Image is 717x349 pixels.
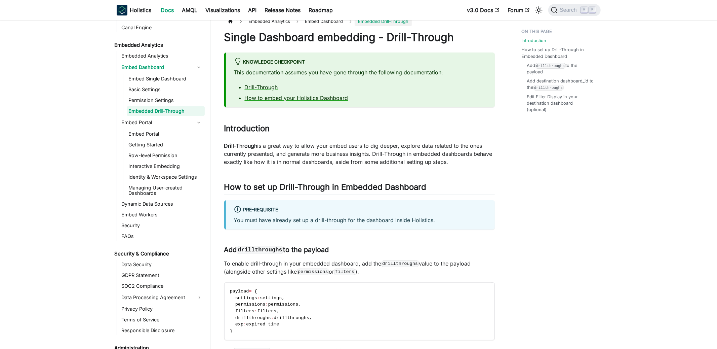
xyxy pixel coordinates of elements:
a: Embed Single Dashboard [127,74,205,83]
a: GDPR Statement [120,271,205,280]
a: Release Notes [261,5,305,15]
a: Embed Portal [120,117,193,128]
a: Managing User-created Dashboards [127,183,205,198]
span: filters [235,309,254,314]
a: Embed Dashboard [120,62,193,73]
a: Add destination dashboard_id to thedrillthroughs [527,78,594,91]
span: Embedded Analytics [245,16,293,26]
a: Dynamic Data Sources [120,199,205,209]
p: is a great way to allow your embed users to dig deeper, explore data related to the ones currentl... [224,142,495,166]
h2: Introduction [224,124,495,136]
a: Home page [224,16,237,26]
span: , [276,309,279,314]
span: Embedded Drill-Through [355,16,412,26]
span: } [230,328,233,334]
span: , [282,295,285,301]
a: Security & Compliance [113,249,205,258]
a: SOC2 Compliance [120,281,205,291]
kbd: ⌘ [581,7,588,13]
a: Introduction [522,37,547,44]
button: Collapse sidebar category 'Embed Dashboard' [193,62,205,73]
a: Data Processing Agreement [120,292,205,303]
span: Search [558,7,581,13]
a: API [244,5,261,15]
a: Embed Workers [120,210,205,219]
nav: Breadcrumbs [224,16,495,26]
h3: Add to the payload [224,246,495,254]
span: : [254,309,257,314]
a: Security [120,221,205,230]
span: Embed Dashboard [305,19,343,24]
kbd: K [589,7,596,13]
a: Basic Settings [127,85,205,94]
button: Search (Command+K) [548,4,600,16]
span: permissions [235,302,266,307]
a: Interactive Embedding [127,162,205,171]
span: = [249,289,252,294]
span: : [266,302,268,307]
a: Embedded Analytics [120,51,205,61]
code: permissions [297,269,329,275]
a: Embedded Analytics [113,40,205,50]
code: filters [334,269,355,275]
div: Knowledge Checkpoint [234,58,487,67]
a: Adddrillthroughsto the payload [527,62,594,75]
b: Holistics [130,6,152,14]
p: You must have already set up a drill-through for the dashboard inside Holistics. [234,216,487,224]
a: Embed Dashboard [302,16,346,26]
p: To enable drill-through in your embedded dashboard, add the value to the payload (alongside other... [224,259,495,276]
code: drillthroughs [533,85,564,91]
button: Collapse sidebar category 'Embed Portal' [193,117,205,128]
span: , [298,302,301,307]
a: Visualizations [202,5,244,15]
span: payload [230,289,249,294]
code: drillthroughs [382,260,419,267]
a: Canal Engine [120,23,205,32]
a: Drill-Through [245,84,278,91]
span: : [243,322,246,327]
a: How to set up Drill-Through in Embedded Dashboard [522,46,597,59]
a: Edit Filter Display in your destination dashboard (optional) [527,94,594,113]
a: Responsible Disclosure [120,326,205,335]
a: Terms of Service [120,315,205,324]
strong: Drill-Through [224,142,257,149]
a: Identity & Workspace Settings [127,172,205,182]
a: Privacy Policy [120,304,205,314]
button: Switch between dark and light mode (currently light mode) [533,5,544,15]
span: drillthroughs [274,315,309,320]
span: : [271,315,274,320]
nav: Docs sidebar [110,20,211,349]
a: Roadmap [305,5,337,15]
img: Holistics [117,5,127,15]
a: Permission Settings [127,96,205,105]
a: Forum [504,5,533,15]
a: FAQs [120,232,205,241]
span: : [257,295,260,301]
a: HolisticsHolistics [117,5,152,15]
span: drillthroughs [235,315,271,320]
h2: How to set up Drill-Through in Embedded Dashboard [224,182,495,195]
span: settings [260,295,282,301]
a: Docs [157,5,178,15]
a: How to embed your Holistics Dashboard [245,95,348,101]
a: Embed Portal [127,129,205,139]
span: expired_time [246,322,279,327]
span: permissions [268,302,298,307]
a: Embedded Drill-Through [127,106,205,116]
span: filters [257,309,276,314]
code: drillthroughs [535,63,566,69]
span: { [254,289,257,294]
span: , [309,315,312,320]
span: exp [235,322,243,327]
code: drillthroughs [237,246,283,254]
p: This documentation assumes you have gone through the following documentation: [234,68,487,76]
a: Getting Started [127,140,205,149]
h1: Single Dashboard embedding - Drill-Through [224,31,495,44]
a: Row-level Permission [127,151,205,160]
a: AMQL [178,5,202,15]
a: Data Security [120,260,205,269]
span: settings [235,295,257,301]
a: v3.0 Docs [463,5,504,15]
strong: Pre-requisite [243,207,278,212]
